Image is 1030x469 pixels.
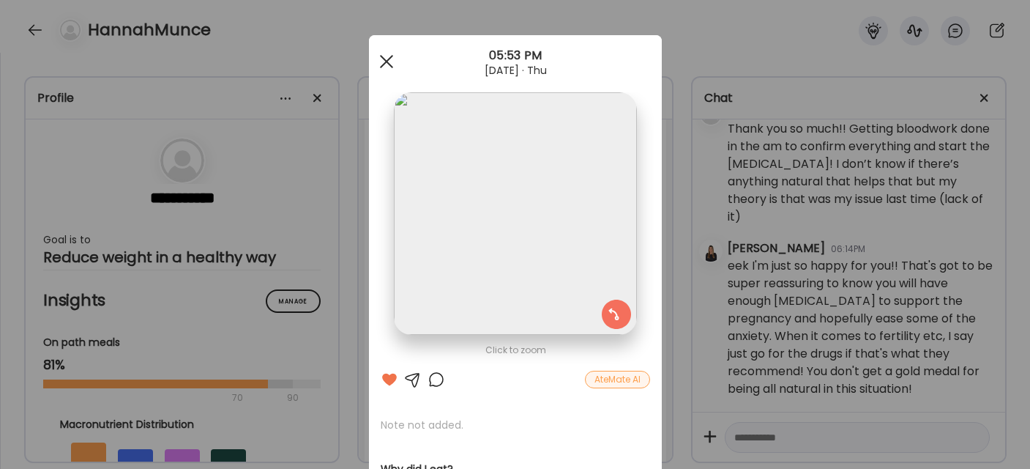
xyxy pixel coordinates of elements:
p: Note not added. [381,418,650,432]
div: AteMate AI [585,371,650,388]
img: images%2Fkfkzk6vGDOhEU9eo8aJJ3Lraes72%2FlS4OEUPe4QjjobSp4eyj%2FLBp0wG45u1rjOeSHrfaT_1080 [394,92,636,335]
div: [DATE] · Thu [369,64,662,76]
div: Click to zoom [381,341,650,359]
div: 05:53 PM [369,47,662,64]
